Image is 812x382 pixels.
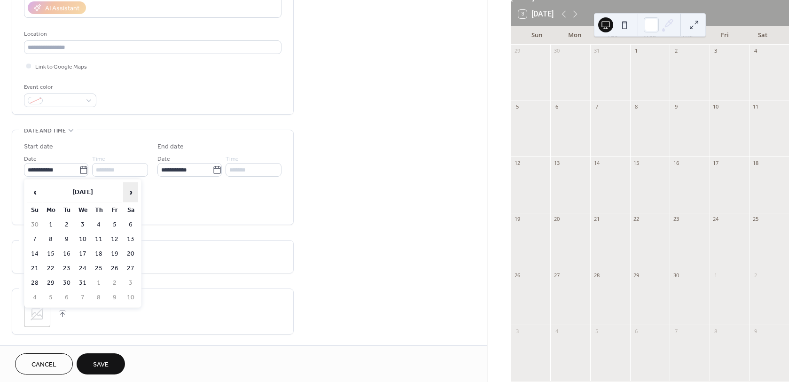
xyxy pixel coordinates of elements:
button: 3[DATE] [515,8,557,21]
div: 22 [633,216,640,223]
td: 31 [75,276,90,290]
div: 15 [633,159,640,166]
span: Date [24,154,37,164]
div: Event color [24,82,94,92]
div: 27 [553,272,560,279]
td: 2 [59,218,74,232]
div: 5 [514,103,521,110]
div: 7 [672,327,679,335]
div: 25 [752,216,759,223]
div: Start date [24,142,53,152]
td: 3 [75,218,90,232]
div: Tue [593,26,631,45]
div: 1 [633,47,640,55]
div: End date [157,142,184,152]
button: Save [77,353,125,374]
div: 13 [553,159,560,166]
td: 9 [107,291,122,304]
div: 7 [593,103,600,110]
td: 1 [43,218,58,232]
div: 29 [633,272,640,279]
th: Sa [123,203,138,217]
td: 29 [43,276,58,290]
span: Time [226,154,239,164]
div: Location [24,29,280,39]
span: Link to Google Maps [35,62,87,72]
td: 4 [91,218,106,232]
td: 24 [75,262,90,275]
span: › [124,183,138,202]
td: 13 [123,233,138,246]
td: 1 [91,276,106,290]
div: 23 [672,216,679,223]
span: Date and time [24,126,66,136]
th: Su [27,203,42,217]
th: Fr [107,203,122,217]
td: 7 [75,291,90,304]
div: Sun [518,26,556,45]
td: 5 [107,218,122,232]
div: 3 [514,327,521,335]
td: 10 [75,233,90,246]
div: 28 [593,272,600,279]
div: 14 [593,159,600,166]
td: 26 [107,262,122,275]
td: 11 [91,233,106,246]
div: 30 [672,272,679,279]
td: 30 [27,218,42,232]
div: 19 [514,216,521,223]
td: 3 [123,276,138,290]
td: 7 [27,233,42,246]
div: 9 [752,327,759,335]
td: 12 [107,233,122,246]
td: 19 [107,247,122,261]
div: 3 [712,47,719,55]
td: 10 [123,291,138,304]
td: 22 [43,262,58,275]
div: 21 [593,216,600,223]
div: 6 [553,103,560,110]
div: 6 [633,327,640,335]
div: 9 [672,103,679,110]
th: We [75,203,90,217]
div: 18 [752,159,759,166]
th: Th [91,203,106,217]
div: ; [24,301,50,327]
td: 6 [59,291,74,304]
div: 24 [712,216,719,223]
div: 5 [593,327,600,335]
div: 8 [633,103,640,110]
div: 16 [672,159,679,166]
div: 31 [593,47,600,55]
div: 26 [514,272,521,279]
td: 25 [91,262,106,275]
div: 1 [712,272,719,279]
td: 16 [59,247,74,261]
td: 15 [43,247,58,261]
span: Time [92,154,105,164]
td: 28 [27,276,42,290]
td: 27 [123,262,138,275]
div: 12 [514,159,521,166]
div: 8 [712,327,719,335]
div: 4 [752,47,759,55]
button: Cancel [15,353,73,374]
div: Mon [556,26,593,45]
td: 8 [91,291,106,304]
div: 11 [752,103,759,110]
th: Mo [43,203,58,217]
div: Sat [744,26,781,45]
span: Save [93,360,109,370]
td: 30 [59,276,74,290]
td: 23 [59,262,74,275]
div: Fri [706,26,744,45]
td: 18 [91,247,106,261]
div: 2 [752,272,759,279]
td: 21 [27,262,42,275]
td: 20 [123,247,138,261]
td: 8 [43,233,58,246]
th: Tu [59,203,74,217]
span: Date [157,154,170,164]
div: 17 [712,159,719,166]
